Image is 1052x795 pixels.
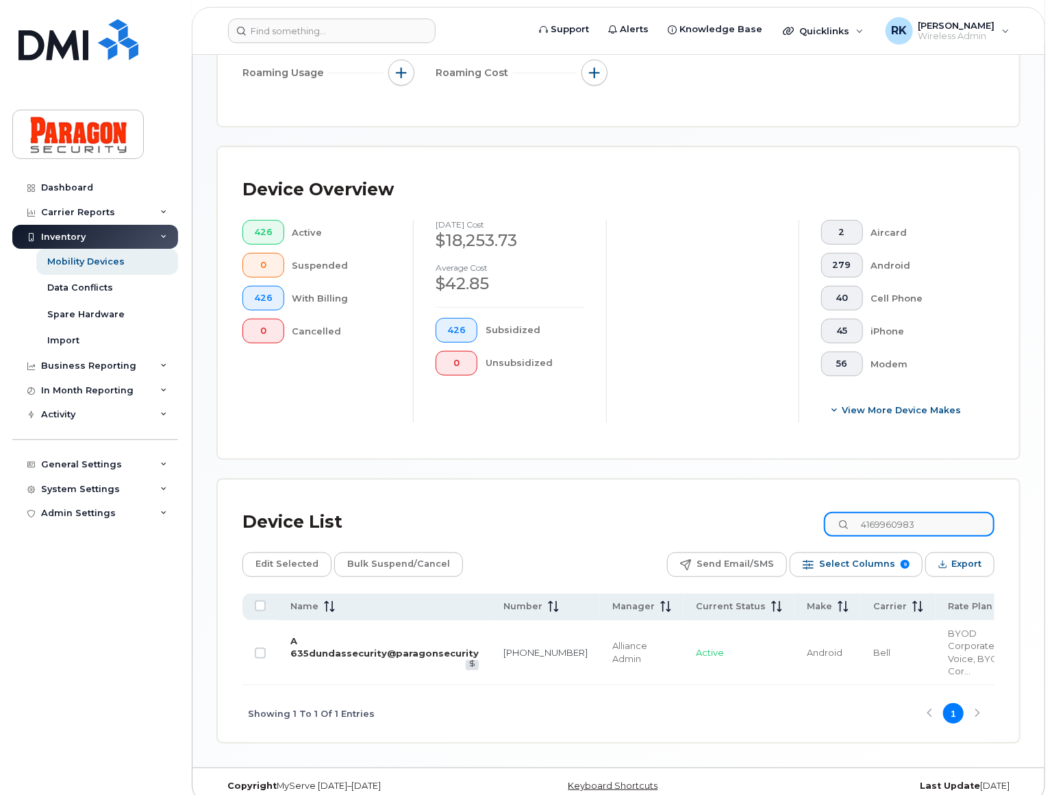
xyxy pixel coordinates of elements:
[833,227,851,238] span: 2
[227,781,277,791] strong: Copyright
[833,260,851,271] span: 279
[873,647,890,658] span: Bell
[658,16,772,43] a: Knowledge Base
[254,227,273,238] span: 426
[918,20,995,31] span: [PERSON_NAME]
[447,358,466,369] span: 0
[612,639,671,665] div: Alliance Admin
[248,703,375,724] span: Showing 1 To 1 Of 1 Entries
[951,554,981,574] span: Export
[696,647,724,658] span: Active
[466,660,479,670] a: View Last Bill
[436,263,584,272] h4: Average cost
[697,554,774,574] span: Send Email/SMS
[773,17,873,45] div: Quicklinks
[217,781,485,792] div: MyServe [DATE]–[DATE]
[436,318,477,343] button: 426
[679,23,762,36] span: Knowledge Base
[486,318,584,343] div: Subsidized
[819,554,895,574] span: Select Columns
[943,703,964,724] button: Page 1
[503,647,588,658] a: [PHONE_NUMBER]
[612,600,655,613] span: Manager
[799,25,849,36] span: Quicklinks
[871,319,973,343] div: iPhone
[824,512,994,537] input: Search Device List ...
[871,352,973,376] div: Modem
[290,635,479,659] a: A 635dundassecurity@paragonsecurity
[503,600,542,613] span: Number
[833,293,851,304] span: 40
[667,552,787,577] button: Send Email/SMS
[254,260,273,271] span: 0
[436,351,477,376] button: 0
[871,253,973,278] div: Android
[918,31,995,42] span: Wireless Admin
[486,351,584,376] div: Unsubsidized
[551,23,589,36] span: Support
[821,286,863,310] button: 40
[901,560,910,569] span: 9
[242,319,284,343] button: 0
[242,552,331,577] button: Edit Selected
[620,23,649,36] span: Alerts
[436,272,584,295] div: $42.85
[833,326,851,337] span: 45
[925,552,994,577] button: Export
[920,781,980,791] strong: Last Update
[873,600,907,613] span: Carrier
[447,325,466,336] span: 426
[807,600,832,613] span: Make
[821,398,973,423] button: View More Device Makes
[696,600,766,613] span: Current Status
[254,293,273,304] span: 426
[436,229,584,252] div: $18,253.73
[347,554,450,574] span: Bulk Suspend/Cancel
[292,286,392,310] div: With Billing
[242,220,284,245] button: 426
[752,781,1020,792] div: [DATE]
[891,23,907,39] span: RK
[436,220,584,229] h4: [DATE] cost
[821,220,863,245] button: 2
[821,352,863,376] button: 56
[790,552,923,577] button: Select Columns 9
[228,19,436,43] input: Find something...
[242,172,394,208] div: Device Overview
[255,554,318,574] span: Edit Selected
[290,600,318,613] span: Name
[242,504,342,540] div: Device List
[807,647,842,658] span: Android
[292,319,392,343] div: Cancelled
[871,220,973,245] div: Aircard
[871,286,973,310] div: Cell Phone
[842,404,961,417] span: View More Device Makes
[948,628,1006,677] span: BYOD Corporate Voice, BYOD Corp Unl Share 10GB 30D
[948,600,992,613] span: Rate Plan
[876,17,1019,45] div: Robert Khatchadourian
[254,326,273,337] span: 0
[833,358,851,369] span: 56
[242,286,284,310] button: 426
[292,253,392,278] div: Suspended
[292,220,392,245] div: Active
[242,66,328,80] span: Roaming Usage
[242,253,284,278] button: 0
[599,16,658,43] a: Alerts
[821,253,863,278] button: 279
[436,66,513,80] span: Roaming Cost
[334,552,463,577] button: Bulk Suspend/Cancel
[568,781,657,791] a: Keyboard Shortcuts
[821,319,863,343] button: 45
[529,16,599,43] a: Support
